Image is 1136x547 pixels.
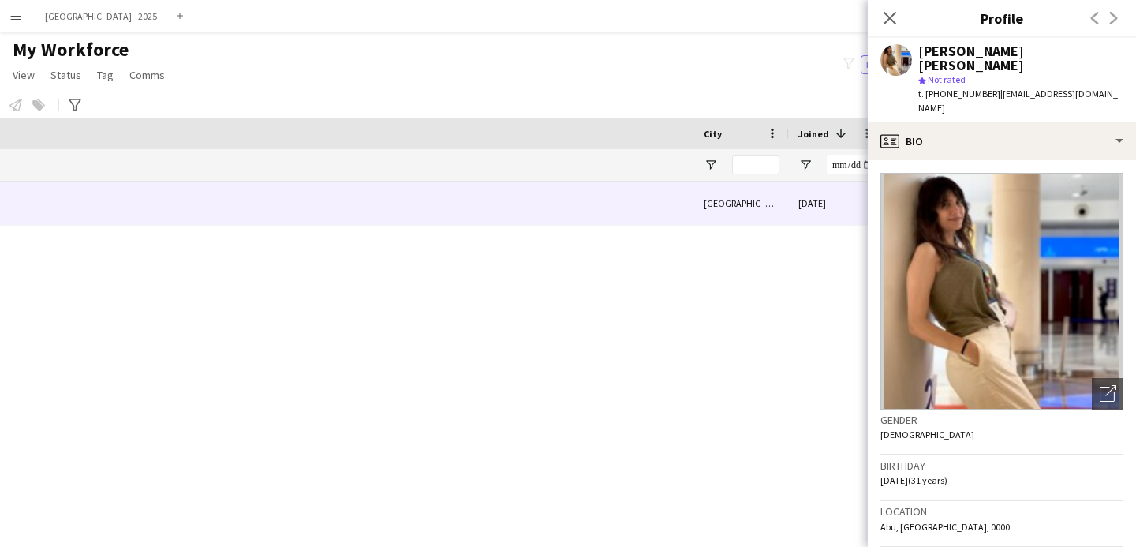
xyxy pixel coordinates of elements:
[868,8,1136,28] h3: Profile
[732,155,779,174] input: City Filter Input
[918,88,1000,99] span: t. [PHONE_NUMBER]
[868,122,1136,160] div: Bio
[13,68,35,82] span: View
[880,504,1123,519] h3: Location
[798,158,813,172] button: Open Filter Menu
[44,65,88,85] a: Status
[861,55,944,74] button: Everyone10,567
[1092,378,1123,410] div: Open photos pop-in
[880,413,1123,427] h3: Gender
[97,68,114,82] span: Tag
[880,429,974,440] span: [DEMOGRAPHIC_DATA]
[704,128,722,140] span: City
[65,96,84,114] app-action-btn: Advanced filters
[789,182,884,225] div: [DATE]
[50,68,81,82] span: Status
[694,182,789,225] div: [GEOGRAPHIC_DATA]
[13,38,129,62] span: My Workforce
[91,65,120,85] a: Tag
[928,73,966,85] span: Not rated
[798,128,829,140] span: Joined
[880,521,1010,533] span: Abu, [GEOGRAPHIC_DATA], 0000
[918,44,1123,73] div: [PERSON_NAME] [PERSON_NAME]
[918,88,1118,114] span: | [EMAIL_ADDRESS][DOMAIN_NAME]
[880,474,947,486] span: [DATE] (31 years)
[827,155,874,174] input: Joined Filter Input
[880,173,1123,410] img: Crew avatar or photo
[32,1,170,32] button: [GEOGRAPHIC_DATA] - 2025
[123,65,171,85] a: Comms
[129,68,165,82] span: Comms
[880,459,1123,473] h3: Birthday
[6,65,41,85] a: View
[704,158,718,172] button: Open Filter Menu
